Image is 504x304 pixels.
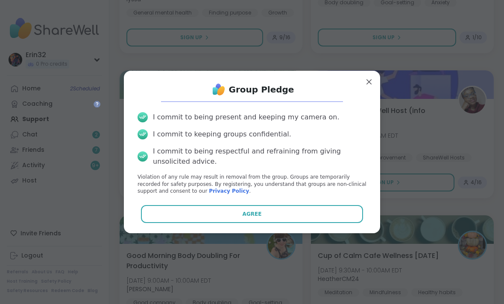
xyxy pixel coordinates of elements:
span: Agree [243,210,262,218]
div: I commit to keeping groups confidential. [153,129,291,139]
img: ShareWell Logo [210,81,227,98]
h1: Group Pledge [229,84,294,96]
a: Privacy Policy [209,188,249,194]
div: I commit to being present and keeping my camera on. [153,112,339,122]
button: Agree [141,205,363,223]
iframe: Spotlight [94,101,100,107]
p: Violation of any rule may result in removal from the group. Groups are temporarily recorded for s... [138,174,366,195]
div: I commit to being respectful and refraining from giving unsolicited advice. [153,146,366,167]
